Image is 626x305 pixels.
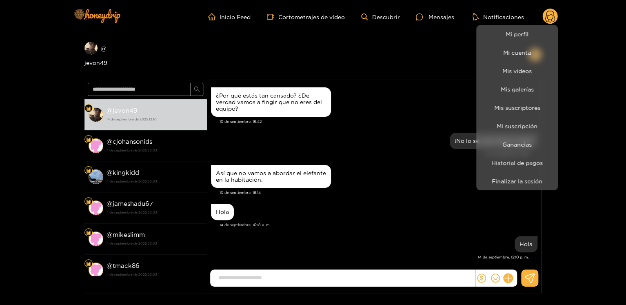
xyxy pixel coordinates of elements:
a: Mis videos [478,64,556,78]
font: Mi suscripción [497,123,537,129]
font: Mi cuenta [503,49,531,56]
button: Finalizar la sesión [478,174,556,188]
font: Mis videos [502,68,532,74]
font: Mis suscriptores [494,105,540,111]
a: Mis galerías [478,82,556,96]
font: Historial de pagos [491,160,543,166]
a: Ganancias [478,137,556,151]
font: Ganancias [502,141,532,147]
a: Mi perfil [478,27,556,41]
a: Mi cuenta [478,45,556,60]
font: Mis galerías [501,86,534,92]
font: Finalizar la sesión [492,178,542,184]
a: Mis suscriptores [478,100,556,115]
a: Historial de pagos [478,156,556,170]
font: Mi perfil [506,31,528,37]
a: Mi suscripción [478,119,556,133]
